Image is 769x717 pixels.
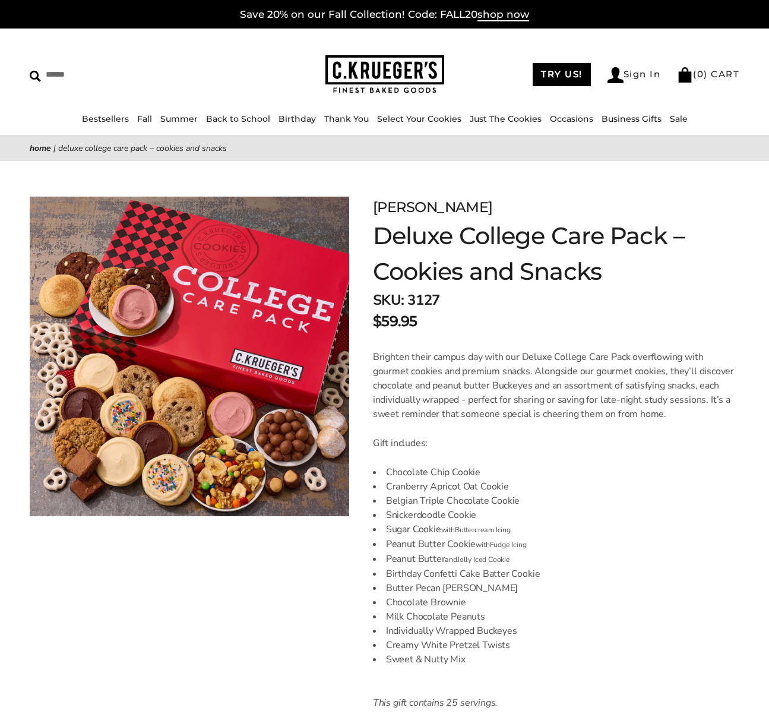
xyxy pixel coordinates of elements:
li: Cranberry Apricot Oat Cookie [373,479,739,494]
span: and [445,555,457,564]
img: Account [607,67,624,83]
input: Search [30,65,193,84]
a: Just The Cookies [470,113,542,124]
a: Fall [137,113,152,124]
span: shop now [477,8,529,21]
li: Individually Wrapped Buckeyes [373,624,739,638]
a: (0) CART [677,68,739,80]
img: C.KRUEGER'S [325,55,444,94]
a: Home [30,143,51,154]
li: Birthday Confetti Cake Batter Cookie [373,567,739,581]
a: Back to School [206,113,270,124]
img: Search [30,71,41,82]
li: Sweet & Nutty Mix [373,652,739,667]
li: Snickerdoodle Cookie [373,508,739,522]
li: Peanut Butter Cookie [373,537,739,552]
span: Fudge Icing [490,540,527,549]
p: [PERSON_NAME] [373,197,739,218]
span: with [441,525,455,535]
a: Select Your Cookies [377,113,461,124]
strong: SKU: [373,290,404,309]
p: Brighten their campus day with our Deluxe College Care Pack overflowing with gourmet cookies and ... [373,350,739,421]
a: Birthday [279,113,316,124]
li: Chocolate Brownie [373,595,739,609]
a: Occasions [550,113,593,124]
li: Belgian Triple Chocolate Cookie [373,494,739,508]
span: Buttercream Icing [455,525,511,535]
li: Peanut Butter [373,552,739,567]
a: Bestsellers [82,113,129,124]
a: Save 20% on our Fall Collection! Code: FALL20shop now [240,8,529,21]
em: This gift contains 25 servings. [373,696,498,709]
a: Thank You [324,113,369,124]
li: Sugar Cookie [373,522,739,537]
span: | [53,143,56,154]
span: 3127 [407,290,439,309]
span: Deluxe College Care Pack – Cookies and Snacks [58,143,227,154]
nav: breadcrumbs [30,141,739,155]
a: Business Gifts [602,113,662,124]
span: Jelly Iced Cookie [457,555,510,564]
a: TRY US! [533,63,591,86]
a: Sign In [607,67,661,83]
li: Butter Pecan [PERSON_NAME] [373,581,739,595]
h1: Deluxe College Care Pack – Cookies and Snacks [373,218,739,289]
span: with [476,540,489,549]
img: Bag [677,67,693,83]
li: Creamy White Pretzel Twists [373,638,739,652]
a: Summer [160,113,198,124]
p: $59.95 [373,311,417,332]
p: Gift includes: [373,436,739,450]
li: Chocolate Chip Cookie [373,465,739,479]
li: Milk Chocolate Peanuts [373,609,739,624]
img: Deluxe College Care Pack – Cookies and Snacks [30,197,349,516]
span: 0 [697,68,704,80]
a: Sale [670,113,688,124]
